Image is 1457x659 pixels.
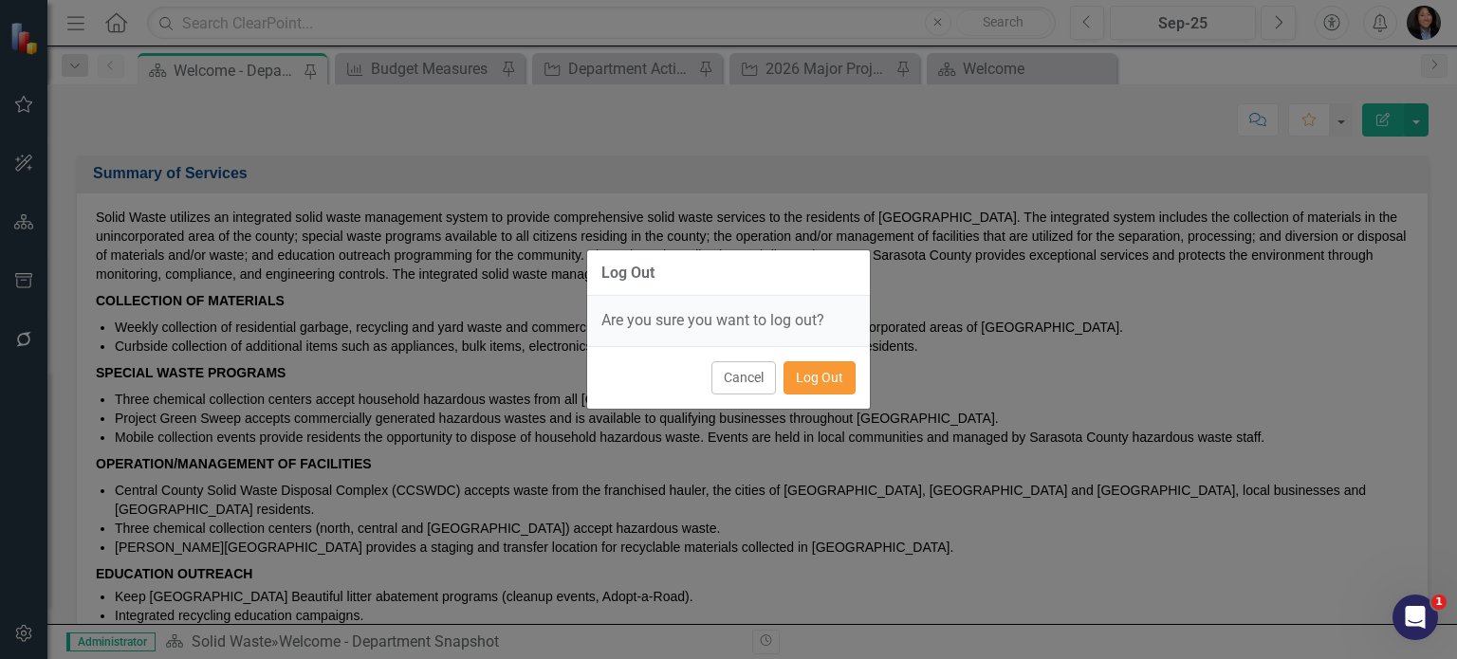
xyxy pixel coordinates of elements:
button: Cancel [711,361,776,394]
div: Log Out [601,265,655,282]
span: Are you sure you want to log out? [601,311,824,329]
span: 1 [1431,595,1447,610]
button: Log Out [784,361,856,394]
iframe: Intercom live chat [1392,595,1438,640]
